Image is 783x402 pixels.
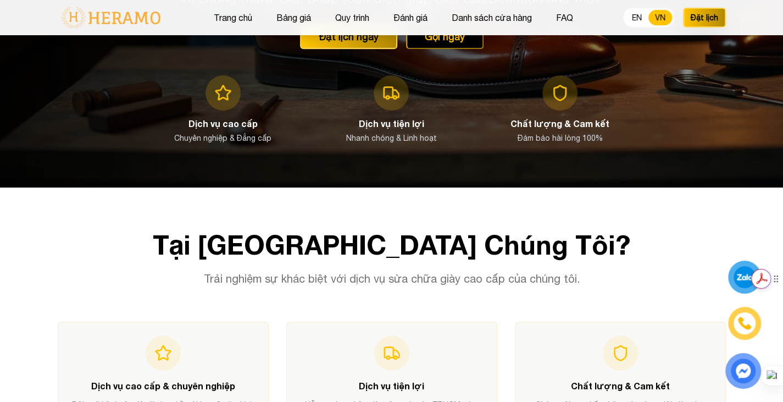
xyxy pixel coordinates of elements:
[210,10,256,25] button: Trang chủ
[390,10,431,25] button: Đánh giá
[332,10,373,25] button: Quy trình
[518,133,603,144] p: Đảm bảo hài lòng 100%
[58,6,164,29] img: logo-with-text.png
[71,379,255,393] h4: Dịch vụ cao cấp & chuyên nghiệp
[648,10,672,25] button: VN
[359,117,424,130] h3: Dịch vụ tiện lợi
[553,10,576,25] button: FAQ
[529,379,712,393] h4: Chất lượng & Cam kết
[683,8,726,27] button: Đặt lịch
[273,10,314,25] button: Bảng giá
[406,25,484,49] button: Gọi ngay
[448,10,535,25] button: Danh sách cửa hàng
[738,317,751,329] img: phone-icon
[346,133,437,144] p: Nhanh chóng & Linh hoạt
[300,379,484,393] h4: Dịch vụ tiện lợi
[181,271,603,287] p: Trải nghiệm sự khác biệt với dịch vụ sửa chữa giày cao cấp của chúng tôi.
[625,10,648,25] button: EN
[174,133,271,144] p: Chuyên nghiệp & Đẳng cấp
[188,117,258,130] h3: Dịch vụ cao cấp
[58,232,726,258] h2: Tại [GEOGRAPHIC_DATA] Chúng Tôi?
[300,25,397,49] button: Đặt lịch ngay
[730,309,759,338] a: phone-icon
[510,117,609,130] h3: Chất lượng & Cam kết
